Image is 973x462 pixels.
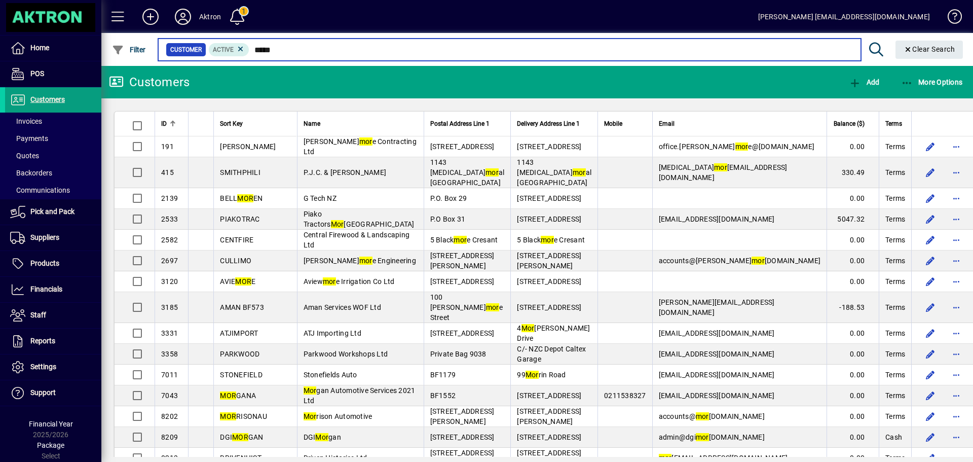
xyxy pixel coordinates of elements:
[517,215,581,223] span: [STREET_ADDRESS]
[220,168,260,176] span: SMITHPHILI
[517,433,581,441] span: [STREET_ADDRESS]
[304,277,395,286] span: Aview e Irrigation Co Ltd
[10,186,70,194] span: Communications
[885,432,902,442] span: Cash
[220,392,256,400] span: GANA
[922,211,938,227] button: Edit
[5,329,101,354] a: Reports
[161,257,178,265] span: 2697
[5,164,101,182] a: Backorders
[430,329,495,337] span: [STREET_ADDRESS]
[948,164,964,181] button: More options
[659,433,765,441] span: admin@dgi [DOMAIN_NAME]
[517,236,585,244] span: 5 Black e Cresant
[304,168,387,176] span: P.J.C. & [PERSON_NAME]
[833,118,874,129] div: Balance ($)
[885,235,905,245] span: Terms
[37,441,64,449] span: Package
[161,194,178,202] span: 2139
[220,143,276,151] span: [PERSON_NAME]
[922,138,938,155] button: Edit
[323,277,336,286] em: mor
[430,118,490,129] span: Postal Address Line 1
[517,345,586,363] span: C/- NZC Depot Caltex Garage
[430,392,456,400] span: BF1552
[948,408,964,424] button: More options
[109,74,190,90] div: Customers
[922,164,938,181] button: Edit
[5,182,101,199] a: Communications
[430,277,495,286] span: [STREET_ADDRESS]
[315,433,328,441] em: Mor
[885,370,905,380] span: Terms
[948,190,964,206] button: More options
[521,324,535,332] em: Mor
[220,392,236,400] em: MOR
[304,386,416,405] span: gan Automotive Services 2021 Ltd
[922,273,938,290] button: Edit
[940,2,960,35] a: Knowledge Base
[5,277,101,302] a: Financials
[5,130,101,147] a: Payments
[430,236,498,244] span: 5 Black e Cresant
[885,214,905,224] span: Terms
[827,230,879,251] td: 0.00
[885,349,905,359] span: Terms
[659,143,815,151] span: office.[PERSON_NAME] e@[DOMAIN_NAME]
[827,344,879,365] td: 0.00
[922,367,938,383] button: Edit
[30,95,65,103] span: Customers
[331,220,344,228] em: Mor
[30,207,74,216] span: Pick and Pack
[834,118,865,129] span: Balance ($)
[430,433,495,441] span: [STREET_ADDRESS]
[304,231,410,249] span: Central Firewood & Landscaping Ltd
[948,367,964,383] button: More options
[304,194,336,202] span: G Tech NZ
[220,194,263,202] span: BELL EN
[517,118,580,129] span: Delivery Address Line 1
[885,276,905,287] span: Terms
[220,118,243,129] span: Sort Key
[885,118,902,129] span: Terms
[5,147,101,164] a: Quotes
[485,168,499,176] em: mor
[304,454,367,462] span: Driven Historics Ltd
[659,454,672,462] em: mor
[161,277,178,286] span: 3120
[430,407,495,425] span: [STREET_ADDRESS][PERSON_NAME]
[922,325,938,341] button: Edit
[827,136,879,157] td: 0.00
[304,118,418,129] div: Name
[161,303,178,311] span: 3185
[161,433,178,441] span: 8209
[304,210,415,228] span: Piako Tractors [GEOGRAPHIC_DATA]
[948,138,964,155] button: More options
[5,199,101,225] a: Pick and Pack
[220,236,253,244] span: CENTFIRE
[885,193,905,203] span: Terms
[885,302,905,312] span: Terms
[904,45,955,53] span: Clear Search
[161,143,174,151] span: 191
[922,408,938,424] button: Edit
[885,411,905,421] span: Terms
[30,363,56,371] span: Settings
[659,118,675,129] span: Email
[827,271,879,292] td: 0.00
[948,253,964,269] button: More options
[922,387,938,404] button: Edit
[430,293,503,322] span: 100 [PERSON_NAME] e Street
[30,311,46,319] span: Staff
[112,46,146,54] span: Filter
[213,46,234,53] span: Active
[30,259,59,267] span: Products
[659,118,821,129] div: Email
[161,392,178,400] span: 7043
[517,303,581,311] span: [STREET_ADDRESS]
[541,236,554,244] em: mor
[220,257,251,265] span: CULLIMO
[430,194,467,202] span: P.O. Box 29
[167,8,199,26] button: Profile
[109,41,148,59] button: Filter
